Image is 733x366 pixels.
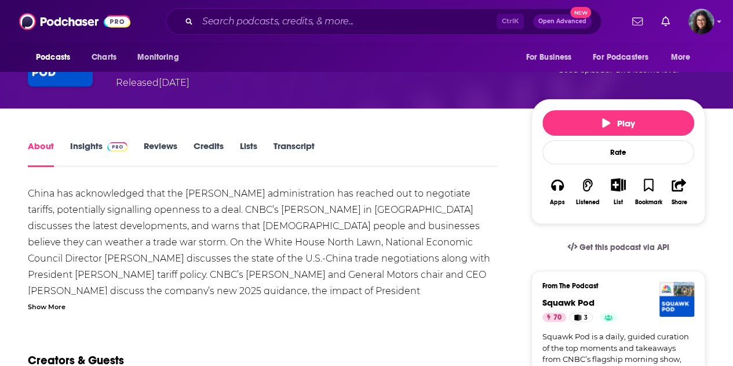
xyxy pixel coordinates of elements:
a: InsightsPodchaser Pro [70,140,127,167]
span: Get this podcast via API [579,242,669,252]
div: Bookmark [635,199,662,206]
span: Logged in as SiobhanvanWyk [688,9,714,34]
a: Lists [240,140,257,167]
a: Reviews [144,140,177,167]
span: New [570,7,591,18]
button: Bookmark [633,171,663,213]
a: 3 [569,313,593,322]
button: Share [664,171,694,213]
span: Ctrl K [497,14,524,29]
button: Apps [542,171,572,213]
button: Show profile menu [688,9,714,34]
a: Transcript [273,140,315,167]
button: Listened [572,171,603,213]
span: 70 [553,312,561,324]
div: Released [DATE] [116,76,189,90]
div: Search podcasts, credits, & more... [166,8,601,35]
span: For Podcasters [593,49,648,66]
div: Rate [542,140,694,164]
img: Squawk Pod [659,282,694,317]
input: Search podcasts, credits, & more... [198,12,497,31]
a: Get this podcast via API [558,233,679,262]
a: Charts [84,46,123,68]
span: 3 [584,312,588,324]
span: Monitoring [137,49,178,66]
span: Play [602,118,635,129]
img: User Profile [688,9,714,34]
a: About [28,140,54,167]
button: open menu [517,46,586,68]
button: Open AdvancedNew [533,15,592,28]
button: open menu [585,46,665,68]
button: Show More Button [606,178,630,191]
a: Credits [194,140,224,167]
a: Show notifications dropdown [628,12,647,31]
span: For Business [526,49,571,66]
button: open menu [129,46,194,68]
img: Podchaser - Follow, Share and Rate Podcasts [19,10,130,32]
a: Squawk Pod [542,297,595,308]
a: 70 [542,313,566,322]
div: Share [671,199,687,206]
div: List [614,198,623,206]
span: Podcasts [36,49,70,66]
div: Show More ButtonList [603,171,633,213]
button: open menu [28,46,85,68]
div: Listened [576,199,600,206]
img: Podchaser Pro [107,142,127,151]
span: More [671,49,691,66]
a: Show notifications dropdown [657,12,674,31]
h3: From The Podcast [542,282,685,290]
div: Apps [550,199,565,206]
span: Open Advanced [538,19,586,24]
button: Play [542,110,694,136]
span: Charts [92,49,116,66]
button: open menu [663,46,705,68]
